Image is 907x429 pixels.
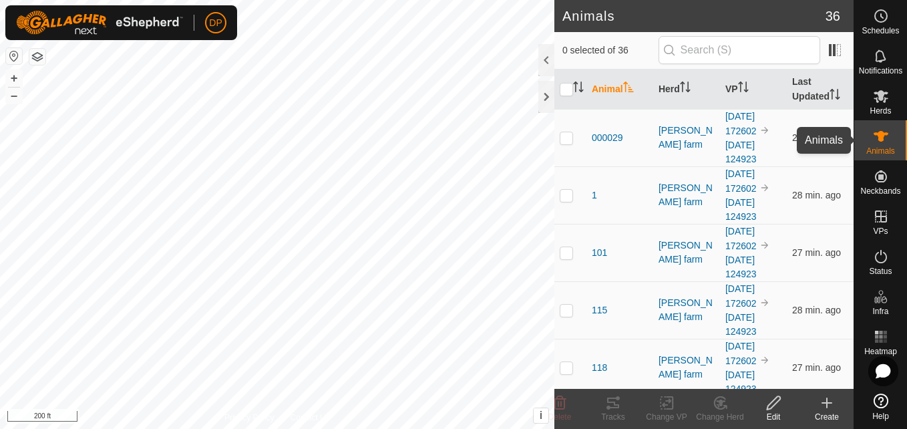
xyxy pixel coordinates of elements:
[725,111,757,136] a: [DATE] 172602
[659,296,715,324] div: [PERSON_NAME] farm
[659,124,715,152] div: [PERSON_NAME] farm
[862,27,899,35] span: Schedules
[540,410,542,421] span: i
[830,91,840,102] p-sorticon: Activate to sort
[747,411,800,423] div: Edit
[653,69,720,110] th: Herd
[800,411,854,423] div: Create
[787,69,854,110] th: Last Updated
[534,408,548,423] button: i
[720,69,787,110] th: VP
[693,411,747,423] div: Change Herd
[872,412,889,420] span: Help
[562,8,826,24] h2: Animals
[659,353,715,382] div: [PERSON_NAME] farm
[759,297,770,308] img: to
[592,131,623,145] span: 000029
[573,84,584,94] p-sorticon: Activate to sort
[291,412,330,424] a: Contact Us
[759,125,770,136] img: to
[725,370,757,394] a: [DATE] 124923
[623,84,634,94] p-sorticon: Activate to sort
[725,283,757,309] a: [DATE] 172602
[792,362,841,373] span: Aug 9, 2025, 10:38 PM
[586,411,640,423] div: Tracks
[759,355,770,366] img: to
[873,227,888,235] span: VPs
[864,347,897,355] span: Heatmap
[592,188,597,202] span: 1
[29,49,45,65] button: Map Layers
[6,88,22,104] button: –
[872,307,888,315] span: Infra
[725,168,757,194] a: [DATE] 172602
[592,361,607,375] span: 118
[725,255,757,279] a: [DATE] 124923
[725,341,757,366] a: [DATE] 172602
[759,182,770,193] img: to
[562,43,659,57] span: 0 selected of 36
[659,239,715,267] div: [PERSON_NAME] farm
[738,84,749,94] p-sorticon: Activate to sort
[586,69,653,110] th: Animal
[16,11,183,35] img: Gallagher Logo
[548,412,572,422] span: Delete
[860,187,900,195] span: Neckbands
[869,267,892,275] span: Status
[866,147,895,155] span: Animals
[659,181,715,209] div: [PERSON_NAME] farm
[6,48,22,64] button: Reset Map
[854,388,907,426] a: Help
[792,132,841,143] span: Aug 9, 2025, 10:38 PM
[224,412,275,424] a: Privacy Policy
[592,303,607,317] span: 115
[725,226,757,251] a: [DATE] 172602
[792,305,841,315] span: Aug 9, 2025, 10:38 PM
[6,70,22,86] button: +
[870,107,891,115] span: Herds
[640,411,693,423] div: Change VP
[659,36,820,64] input: Search (S)
[680,84,691,94] p-sorticon: Activate to sort
[792,247,841,258] span: Aug 9, 2025, 10:38 PM
[592,246,607,260] span: 101
[725,197,757,222] a: [DATE] 124923
[725,312,757,337] a: [DATE] 124923
[725,140,757,164] a: [DATE] 124923
[792,190,841,200] span: Aug 9, 2025, 10:38 PM
[209,16,222,30] span: DP
[759,240,770,251] img: to
[826,6,840,26] span: 36
[859,67,902,75] span: Notifications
